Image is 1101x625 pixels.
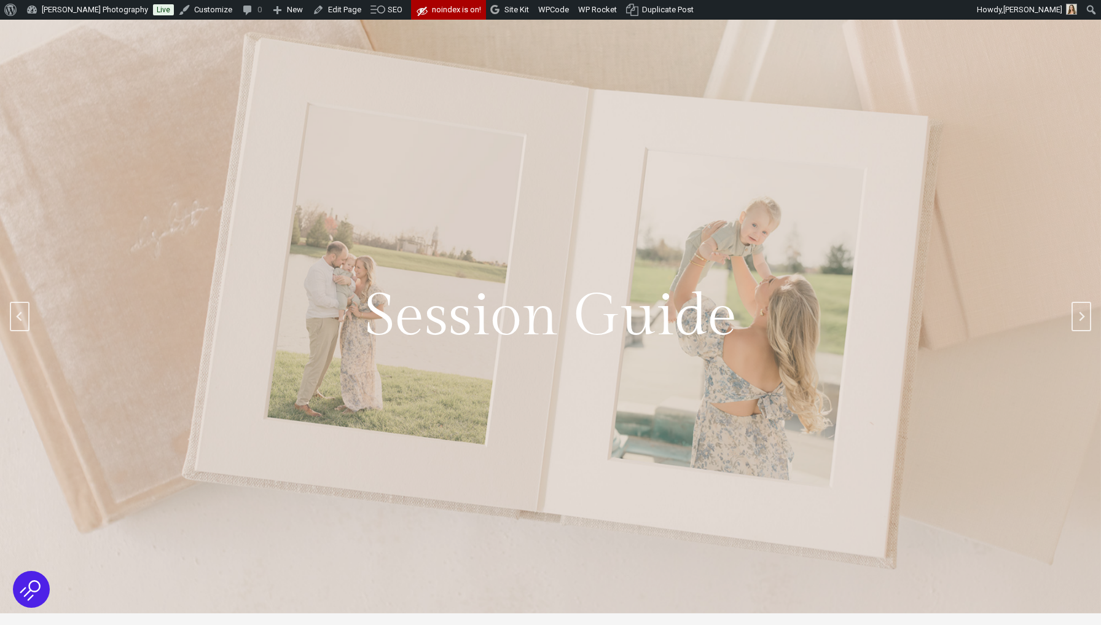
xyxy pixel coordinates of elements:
button: Next slide [1072,302,1091,331]
h1: Session Guide [273,290,828,343]
a: Live [153,4,174,15]
span: [PERSON_NAME] [1003,5,1062,14]
span: Site Kit [504,5,529,14]
button: Go to last slide [10,302,29,331]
